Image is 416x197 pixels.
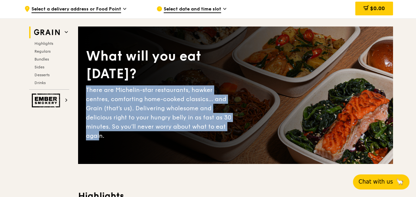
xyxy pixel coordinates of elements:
div: There are Michelin-star restaurants, hawker centres, comforting home-cooked classics… and Grain (... [86,85,236,140]
span: Desserts [34,73,50,77]
span: Regulars [34,49,51,54]
span: Highlights [34,41,53,46]
span: Bundles [34,57,49,62]
img: Ember Smokery web logo [32,94,62,107]
img: Grain web logo [32,27,62,38]
span: $0.00 [370,5,385,11]
button: Chat with us🦙 [353,174,409,189]
div: What will you eat [DATE]? [86,47,236,83]
span: Select a delivery address or Food Point [31,6,121,13]
span: Sides [34,65,44,69]
span: Select date and time slot [164,6,221,13]
span: 🦙 [396,178,404,186]
span: Drinks [34,81,46,85]
span: Chat with us [359,178,393,186]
